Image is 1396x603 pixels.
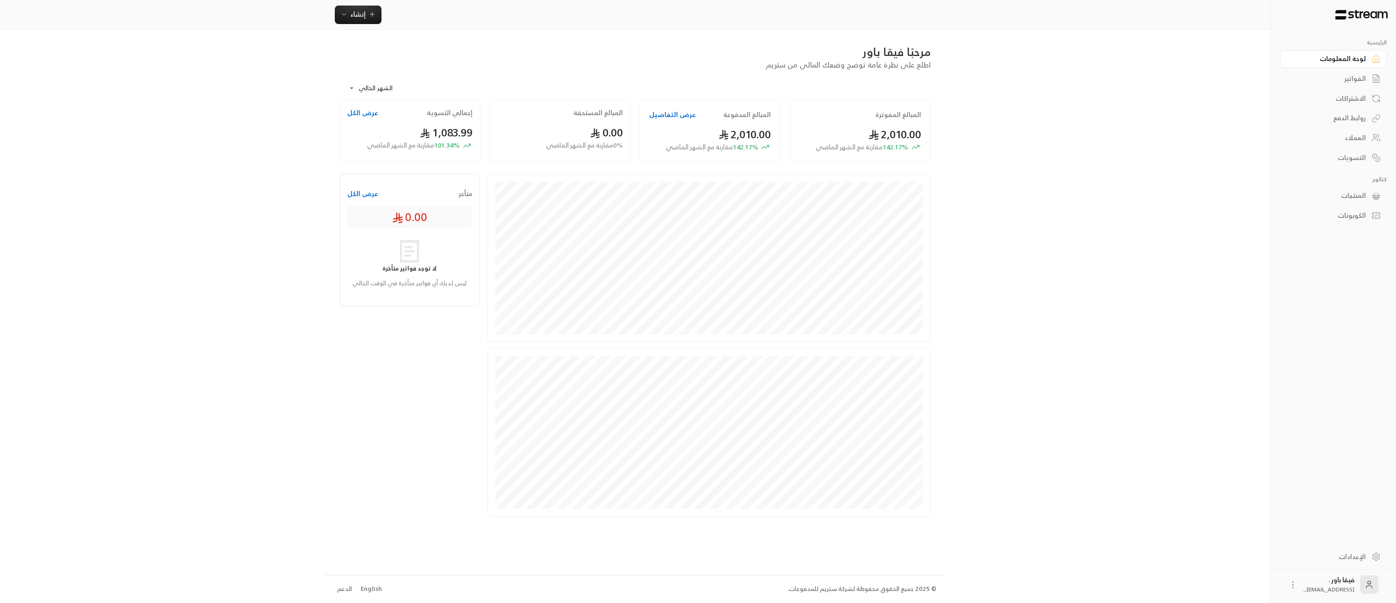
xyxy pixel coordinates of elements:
span: اطلع على نظرة عامة توضح وضعك المالي من ستريم [766,58,931,71]
strong: لا توجد فواتير متأخرة [382,263,437,274]
h2: المبالغ المفوترة [875,110,921,119]
span: 1,083.99 [420,123,473,142]
span: مقارنة مع الشهر الماضي [666,141,733,153]
p: الرئيسية [1280,39,1387,46]
button: إنشاء [335,6,381,24]
div: الشهر الحالي [344,76,413,100]
span: 142.17 % [666,142,758,152]
div: English [361,585,382,594]
span: 0.00 [392,209,427,224]
h2: إجمالي التسوية [427,108,473,117]
div: فيقا باور . [1303,575,1354,594]
div: الفواتير [1291,74,1366,83]
a: الكوبونات [1280,207,1387,225]
button: عرض الكل [347,108,378,117]
h2: المبالغ المستحقة [573,108,623,117]
div: المنتجات [1291,191,1366,200]
img: Logo [1335,10,1389,20]
a: المنتجات [1280,187,1387,205]
div: مرحبًا فيقا باور [339,44,931,59]
a: الإعدادات [1280,548,1387,566]
a: التسويات [1280,148,1387,166]
div: © 2025 جميع الحقوق محفوظة لشركة ستريم للمدفوعات. [788,585,936,594]
a: الفواتير [1280,70,1387,88]
span: 0.00 [590,123,623,142]
span: إنشاء [351,8,366,20]
span: 101.34 % [367,141,460,150]
a: الاشتراكات [1280,89,1387,107]
span: 0 % مقارنة مع الشهر الماضي [546,141,623,150]
span: مقارنة مع الشهر الماضي [367,139,434,151]
div: الكوبونات [1291,211,1366,220]
span: متأخر [459,189,472,198]
div: الإعدادات [1291,552,1366,561]
button: عرض الكل [347,189,378,198]
span: 142.17 % [816,142,908,152]
span: مقارنة مع الشهر الماضي [816,141,883,153]
a: روابط الدفع [1280,109,1387,127]
div: لوحة المعلومات [1291,54,1366,63]
div: الاشتراكات [1291,94,1366,103]
div: التسويات [1291,153,1366,162]
h2: المبالغ المدفوعة [723,110,771,119]
p: ليس لديك أي فواتير متأخرة في الوقت الحالي [352,279,467,288]
a: العملاء [1280,129,1387,147]
span: 2,010.00 [719,125,771,144]
span: [EMAIL_ADDRESS].... [1303,585,1354,594]
p: كتالوج [1280,176,1387,183]
div: العملاء [1291,133,1366,142]
a: الدعم [334,581,355,597]
span: 2,010.00 [868,125,921,144]
button: عرض التفاصيل [649,110,696,119]
div: روابط الدفع [1291,113,1366,123]
a: لوحة المعلومات [1280,50,1387,68]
